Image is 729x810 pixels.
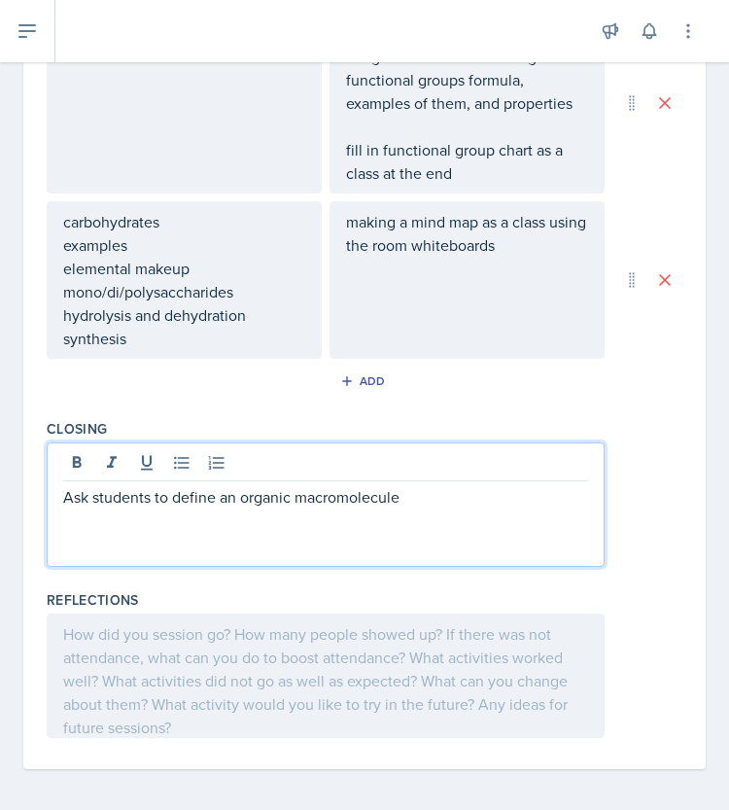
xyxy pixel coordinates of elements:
p: Ask students to define an organic macromolecule [63,485,588,509]
p: hydrolysis and dehydration synthesis [63,303,305,350]
button: Add [333,367,397,396]
p: elemental makeup [63,257,305,280]
p: mono/di/polysaccharides [63,280,305,303]
p: carbohydrates [63,210,305,233]
label: Reflections [47,590,139,610]
label: Closing [47,419,107,439]
p: break students into groups and assign them each a defining a functional groups formula, examples ... [346,21,588,115]
p: fill in functional group chart as a class at the end [346,138,588,185]
div: Add [344,373,386,389]
p: examples [63,233,305,257]
p: making a mind map as a class using the room whiteboards [346,210,588,257]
